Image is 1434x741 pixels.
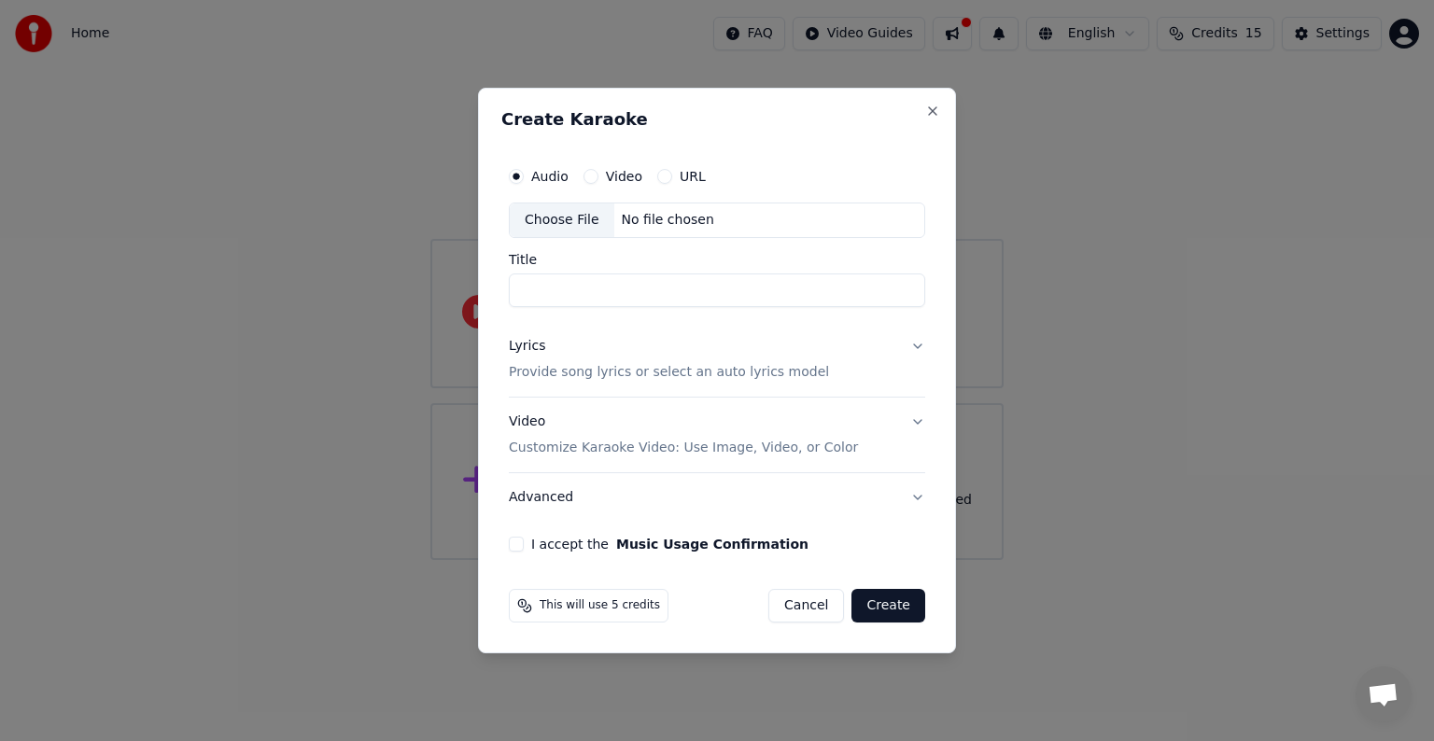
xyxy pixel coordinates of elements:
[540,598,660,613] span: This will use 5 credits
[680,170,706,183] label: URL
[510,203,614,237] div: Choose File
[509,253,925,266] label: Title
[851,589,925,622] button: Create
[501,111,933,128] h2: Create Karaoke
[614,211,722,230] div: No file chosen
[531,538,808,551] label: I accept the
[509,398,925,472] button: VideoCustomize Karaoke Video: Use Image, Video, or Color
[606,170,642,183] label: Video
[509,337,545,356] div: Lyrics
[531,170,569,183] label: Audio
[768,589,844,622] button: Cancel
[509,322,925,397] button: LyricsProvide song lyrics or select an auto lyrics model
[509,439,858,457] p: Customize Karaoke Video: Use Image, Video, or Color
[509,363,829,382] p: Provide song lyrics or select an auto lyrics model
[509,473,925,522] button: Advanced
[616,538,808,551] button: I accept the
[509,412,858,457] div: Video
